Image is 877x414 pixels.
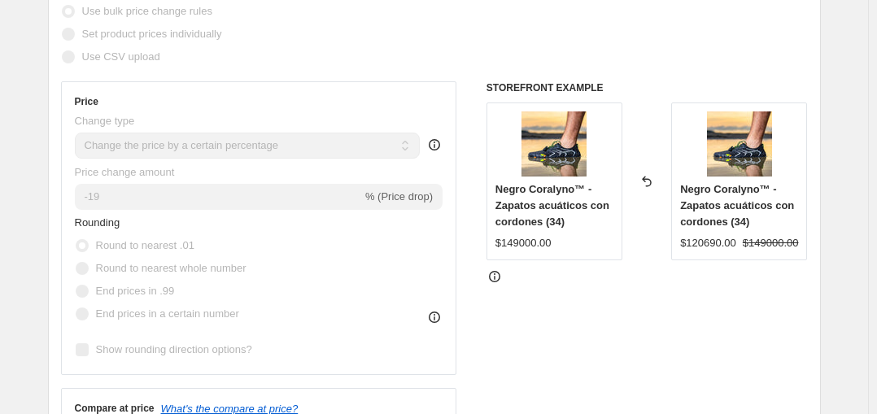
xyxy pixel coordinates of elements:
img: Zapatos-acuaticos-coralyno-negros_700x_54c7c8ce-4db8-4944-8c3f-d02b3f781f95_80x.webp [707,111,772,176]
span: Negro Coralyno™ - Zapatos acuáticos con cordones (34) [495,183,609,228]
span: Negro Coralyno™ - Zapatos acuáticos con cordones (34) [680,183,794,228]
span: End prices in .99 [96,285,175,297]
span: Use CSV upload [82,50,160,63]
div: help [426,137,443,153]
span: Round to nearest whole number [96,262,247,274]
div: $149000.00 [495,235,552,251]
span: Round to nearest .01 [96,239,194,251]
input: -15 [75,184,362,210]
span: Rounding [75,216,120,229]
span: Show rounding direction options? [96,343,252,355]
strike: $149000.00 [743,235,799,251]
div: $120690.00 [680,235,736,251]
h6: STOREFRONT EXAMPLE [486,81,808,94]
span: End prices in a certain number [96,307,239,320]
span: Price change amount [75,166,175,178]
h3: Price [75,95,98,108]
span: Set product prices individually [82,28,222,40]
span: % (Price drop) [365,190,433,203]
span: Change type [75,115,135,127]
span: Use bulk price change rules [82,5,212,17]
img: Zapatos-acuaticos-coralyno-negros_700x_54c7c8ce-4db8-4944-8c3f-d02b3f781f95_80x.webp [521,111,587,176]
